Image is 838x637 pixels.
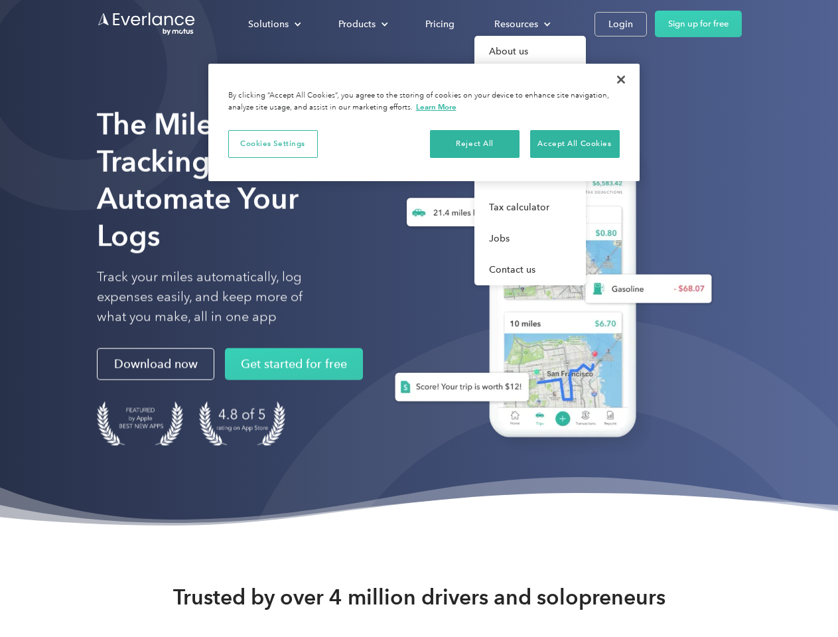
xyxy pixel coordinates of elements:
[430,130,520,158] button: Reject All
[228,130,318,158] button: Cookies Settings
[97,348,214,380] a: Download now
[199,401,285,446] img: 4.9 out of 5 stars on the app store
[655,11,742,37] a: Sign up for free
[228,90,620,113] div: By clicking “Accept All Cookies”, you agree to the storing of cookies on your device to enhance s...
[235,13,312,36] div: Solutions
[374,126,723,457] img: Everlance, mileage tracker app, expense tracking app
[594,12,647,36] a: Login
[474,192,586,223] a: Tax calculator
[412,13,468,36] a: Pricing
[425,16,454,33] div: Pricing
[208,64,640,181] div: Privacy
[97,401,183,446] img: Badge for Featured by Apple Best New Apps
[494,16,538,33] div: Resources
[474,36,586,67] a: About us
[338,16,376,33] div: Products
[474,36,586,285] nav: Resources
[608,16,633,33] div: Login
[416,102,456,111] a: More information about your privacy, opens in a new tab
[248,16,289,33] div: Solutions
[225,348,363,380] a: Get started for free
[530,130,620,158] button: Accept All Cookies
[481,13,561,36] div: Resources
[97,11,196,36] a: Go to homepage
[606,65,636,94] button: Close
[208,64,640,181] div: Cookie banner
[97,267,334,327] p: Track your miles automatically, log expenses easily, and keep more of what you make, all in one app
[474,223,586,254] a: Jobs
[173,584,665,610] strong: Trusted by over 4 million drivers and solopreneurs
[325,13,399,36] div: Products
[474,254,586,285] a: Contact us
